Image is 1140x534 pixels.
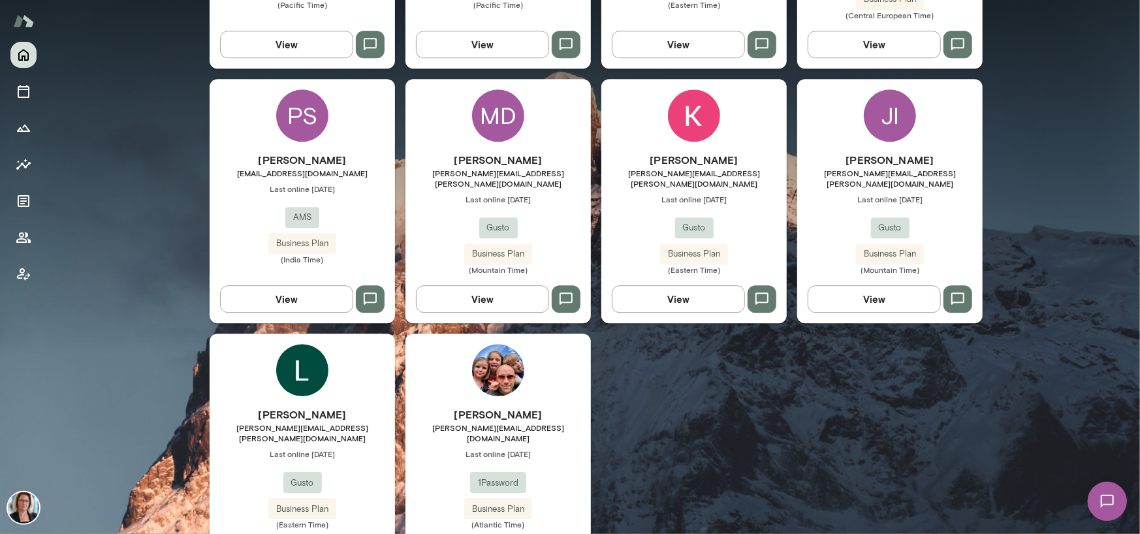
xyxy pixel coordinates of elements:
[660,247,728,260] span: Business Plan
[797,168,983,189] span: [PERSON_NAME][EMAIL_ADDRESS][PERSON_NAME][DOMAIN_NAME]
[268,237,336,250] span: Business Plan
[797,264,983,275] span: (Mountain Time)
[276,89,328,142] div: PS
[612,31,745,58] button: View
[808,31,941,58] button: View
[10,261,37,287] button: Client app
[405,194,591,204] span: Last online [DATE]
[210,168,395,178] span: [EMAIL_ADDRESS][DOMAIN_NAME]
[871,221,910,234] span: Gusto
[276,344,328,396] img: Laura Holdgrafer
[10,188,37,214] button: Documents
[601,194,787,204] span: Last online [DATE]
[405,264,591,275] span: (Mountain Time)
[668,89,720,142] img: Karen Fuller
[464,247,532,260] span: Business Plan
[285,211,319,224] span: AMS
[405,152,591,168] h6: [PERSON_NAME]
[601,152,787,168] h6: [PERSON_NAME]
[10,115,37,141] button: Growth Plan
[405,407,591,422] h6: [PERSON_NAME]
[405,519,591,529] span: (Atlantic Time)
[13,8,34,33] img: Mento
[416,31,549,58] button: View
[797,194,983,204] span: Last online [DATE]
[220,31,353,58] button: View
[405,168,591,189] span: [PERSON_NAME][EMAIL_ADDRESS][PERSON_NAME][DOMAIN_NAME]
[797,152,983,168] h6: [PERSON_NAME]
[220,285,353,313] button: View
[210,254,395,264] span: (India Time)
[210,407,395,422] h6: [PERSON_NAME]
[472,89,524,142] div: MD
[416,285,549,313] button: View
[210,448,395,459] span: Last online [DATE]
[856,247,924,260] span: Business Plan
[210,519,395,529] span: (Eastern Time)
[675,221,714,234] span: Gusto
[210,183,395,194] span: Last online [DATE]
[472,344,524,396] img: Hugues Mackay
[808,285,941,313] button: View
[464,503,532,516] span: Business Plan
[864,89,916,142] div: JI
[8,492,39,524] img: Jennifer Alvarez
[283,477,322,490] span: Gusto
[10,42,37,68] button: Home
[601,264,787,275] span: (Eastern Time)
[210,422,395,443] span: [PERSON_NAME][EMAIL_ADDRESS][PERSON_NAME][DOMAIN_NAME]
[479,221,518,234] span: Gusto
[470,477,526,490] span: 1Password
[612,285,745,313] button: View
[268,503,336,516] span: Business Plan
[210,152,395,168] h6: [PERSON_NAME]
[797,10,983,20] span: (Central European Time)
[10,225,37,251] button: Members
[405,422,591,443] span: [PERSON_NAME][EMAIL_ADDRESS][DOMAIN_NAME]
[10,151,37,178] button: Insights
[10,78,37,104] button: Sessions
[601,168,787,189] span: [PERSON_NAME][EMAIL_ADDRESS][PERSON_NAME][DOMAIN_NAME]
[405,448,591,459] span: Last online [DATE]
